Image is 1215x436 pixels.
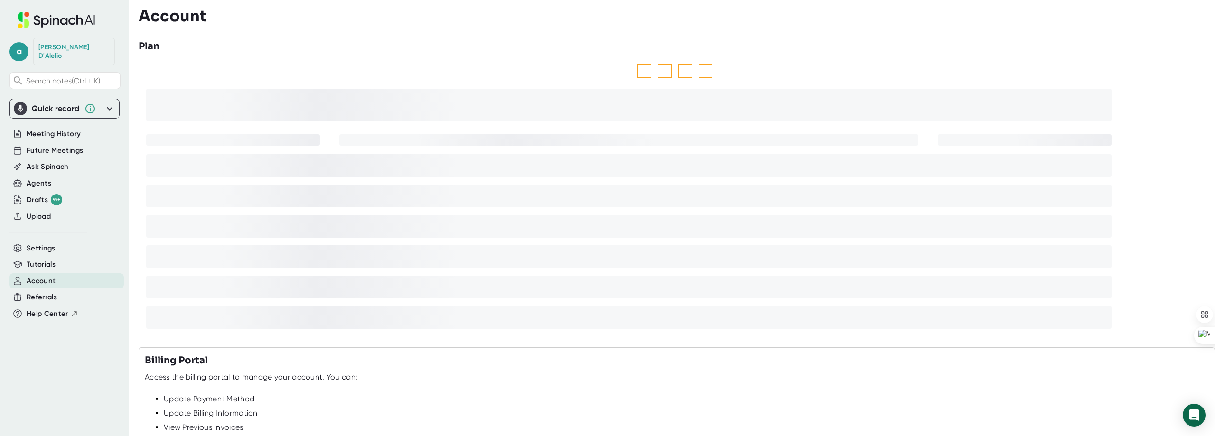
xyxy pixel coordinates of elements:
div: Update Billing Information [164,408,1209,418]
h3: Billing Portal [145,353,208,368]
button: Help Center [27,308,78,319]
h3: Plan [139,39,159,54]
div: Antonio D'Alelio [38,43,110,60]
button: Tutorials [27,259,56,270]
button: Drafts 99+ [27,194,62,205]
div: Open Intercom Messenger [1183,404,1206,427]
button: Upload [27,211,51,222]
button: Agents [27,178,51,189]
span: Help Center [27,308,68,319]
div: Update Payment Method [164,394,1209,404]
button: Settings [27,243,56,254]
div: Drafts [27,194,62,205]
div: 99+ [51,194,62,205]
button: Ask Spinach [27,161,69,172]
span: Search notes (Ctrl + K) [26,76,100,85]
div: Quick record [14,99,115,118]
h3: Account [139,7,206,25]
div: Access the billing portal to manage your account. You can: [145,372,357,382]
div: View Previous Invoices [164,423,1209,432]
div: Quick record [32,104,80,113]
button: Referrals [27,292,57,303]
button: Meeting History [27,129,81,139]
button: Future Meetings [27,145,83,156]
span: a [9,42,28,61]
button: Account [27,276,56,287]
